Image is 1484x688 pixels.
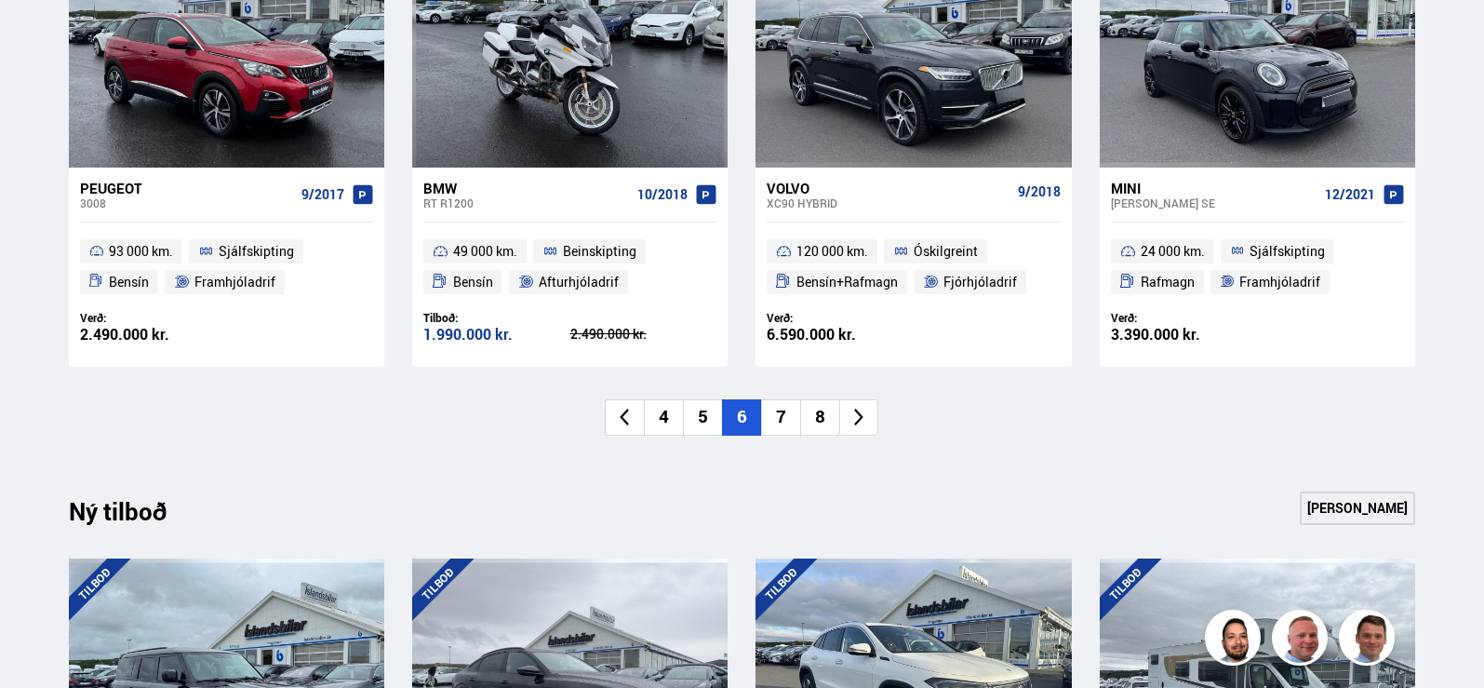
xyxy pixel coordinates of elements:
div: 2.490.000 kr. [570,328,717,341]
li: 5 [683,399,722,436]
li: 6 [722,399,761,436]
div: Verð: [80,311,227,325]
span: Bensín [109,271,149,293]
div: 6.590.000 kr. [767,327,914,343]
div: Mini [1111,180,1317,196]
div: 3.390.000 kr. [1111,327,1258,343]
span: Bensín [453,271,493,293]
span: 12/2021 [1325,187,1375,202]
span: 93 000 km. [109,240,173,263]
li: 7 [761,399,800,436]
li: 4 [644,399,683,436]
li: 8 [800,399,839,436]
span: Beinskipting [563,240,636,263]
div: 3008 [80,196,294,209]
span: Sjálfskipting [219,240,294,263]
span: Bensín+Rafmagn [796,271,898,293]
img: siFngHWaQ9KaOqBr.png [1275,613,1330,668]
a: [PERSON_NAME] [1300,492,1415,525]
div: RT R1200 [423,196,630,209]
span: 10/2018 [637,187,688,202]
span: Fjórhjóladrif [943,271,1017,293]
a: BMW RT R1200 10/2018 49 000 km. Beinskipting Bensín Afturhjóladrif Tilboð: 1.990.000 kr. 2.490.00... [412,168,728,367]
span: 24 000 km. [1141,240,1205,263]
span: 9/2017 [301,187,344,202]
div: 2.490.000 kr. [80,327,227,343]
a: Peugeot 3008 9/2017 93 000 km. Sjálfskipting Bensín Framhjóladrif Verð: 2.490.000 kr. [69,168,384,367]
img: FbJEzSuNWCJXmdc-.webp [1342,613,1397,668]
a: Mini [PERSON_NAME] SE 12/2021 24 000 km. Sjálfskipting Rafmagn Framhjóladrif Verð: 3.390.000 kr. [1100,168,1415,367]
div: Verð: [767,311,914,325]
span: Afturhjóladrif [539,271,619,293]
button: Open LiveChat chat widget [15,7,71,63]
div: Ný tilboð [69,497,199,536]
span: Sjálfskipting [1250,240,1325,263]
div: Volvo [767,180,1009,196]
div: Peugeot [80,180,294,196]
span: 9/2018 [1018,184,1061,199]
span: Rafmagn [1141,271,1195,293]
span: 120 000 km. [796,240,868,263]
div: Verð: [1111,311,1258,325]
img: nhp88E3Fdnt1Opn2.png [1208,613,1263,668]
span: Framhjóladrif [194,271,275,293]
div: [PERSON_NAME] SE [1111,196,1317,209]
span: 49 000 km. [453,240,517,263]
div: BMW [423,180,630,196]
span: Framhjóladrif [1239,271,1320,293]
div: Tilboð: [423,311,570,325]
a: Volvo XC90 HYBRID 9/2018 120 000 km. Óskilgreint Bensín+Rafmagn Fjórhjóladrif Verð: 6.590.000 kr. [755,168,1071,367]
div: XC90 HYBRID [767,196,1009,209]
div: 1.990.000 kr. [423,327,570,343]
span: Óskilgreint [914,240,978,263]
